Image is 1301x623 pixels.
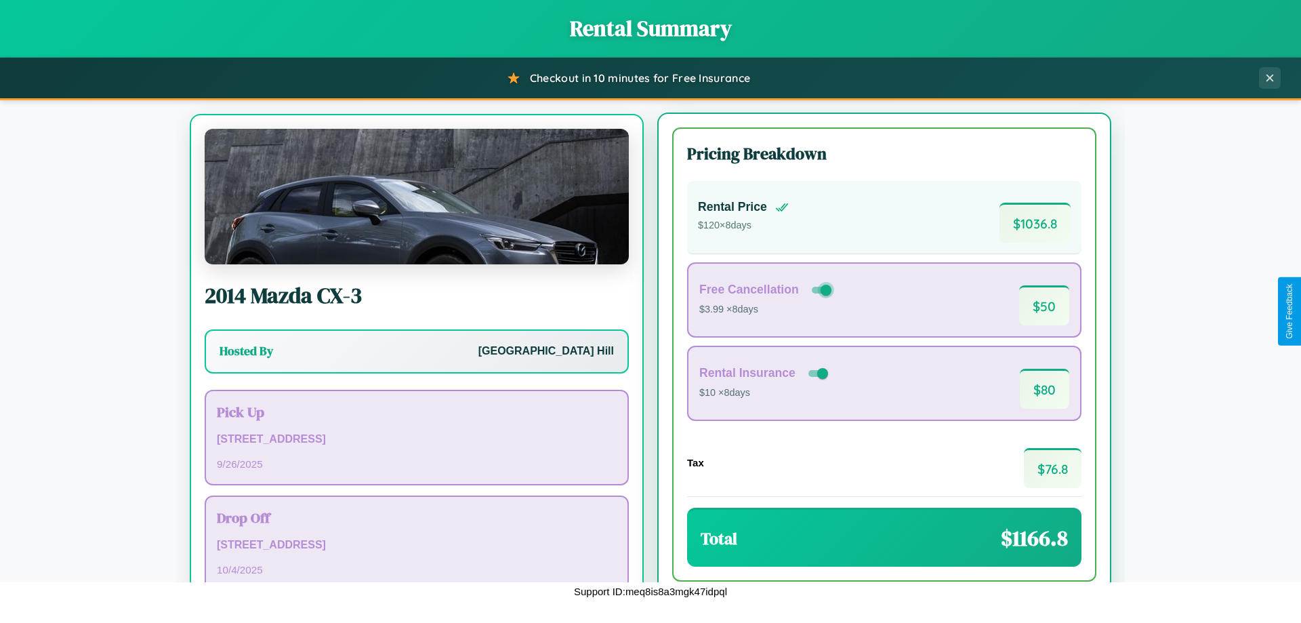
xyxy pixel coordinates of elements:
[217,536,617,555] p: [STREET_ADDRESS]
[217,430,617,449] p: [STREET_ADDRESS]
[205,281,629,310] h2: 2014 Mazda CX-3
[220,343,273,359] h3: Hosted By
[1019,285,1069,325] span: $ 50
[217,402,617,422] h3: Pick Up
[217,561,617,579] p: 10 / 4 / 2025
[1285,284,1294,339] div: Give Feedback
[205,129,629,264] img: Mazda CX-3
[217,455,617,473] p: 9 / 26 / 2025
[698,200,767,214] h4: Rental Price
[699,384,831,402] p: $10 × 8 days
[530,71,750,85] span: Checkout in 10 minutes for Free Insurance
[1024,448,1081,488] span: $ 76.8
[1001,523,1068,553] span: $ 1166.8
[217,508,617,527] h3: Drop Off
[698,217,789,235] p: $ 120 × 8 days
[1020,369,1069,409] span: $ 80
[687,142,1081,165] h3: Pricing Breakdown
[574,582,727,601] p: Support ID: meq8is8a3mgk47idpql
[14,14,1287,43] h1: Rental Summary
[687,457,704,468] h4: Tax
[699,301,834,319] p: $3.99 × 8 days
[478,342,614,361] p: [GEOGRAPHIC_DATA] Hill
[999,203,1071,243] span: $ 1036.8
[699,283,799,297] h4: Free Cancellation
[701,527,737,550] h3: Total
[699,366,796,380] h4: Rental Insurance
